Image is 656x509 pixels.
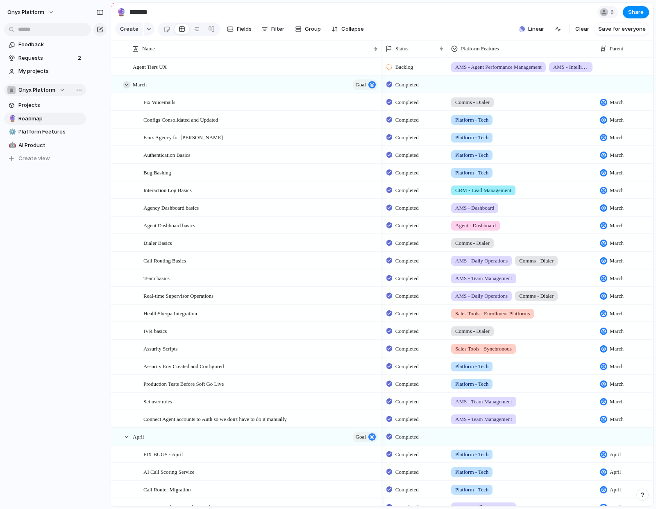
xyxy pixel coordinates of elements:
[143,273,170,283] span: Team basics
[224,23,255,36] button: Fields
[395,98,419,106] span: Completed
[455,98,490,106] span: Comms - Dialer
[610,133,624,142] span: March
[455,116,488,124] span: Platform - Tech
[516,23,547,35] button: Linear
[353,79,378,90] button: goal
[341,25,364,33] span: Collapse
[610,204,624,212] span: March
[143,379,224,388] span: Production Tests Before Soft Go Live
[143,467,195,476] span: AI Call Scoring Service
[143,396,172,406] span: Set user roles
[395,345,419,353] span: Completed
[117,7,126,18] div: 🔮
[455,362,488,371] span: Platform - Tech
[395,222,419,230] span: Completed
[356,431,366,443] span: goal
[455,415,512,423] span: AMS - Team Management
[455,151,488,159] span: Platform - Tech
[4,126,86,138] div: ⚙️Platform Features
[18,101,83,109] span: Projects
[395,380,419,388] span: Completed
[610,398,624,406] span: March
[455,133,488,142] span: Platform - Tech
[143,185,192,195] span: Interaction Log Basics
[133,62,167,71] span: Agent Tiers UX
[143,449,183,459] span: FIX BUGS - April
[395,486,419,494] span: Completed
[610,310,624,318] span: March
[455,169,488,177] span: Platform - Tech
[395,45,409,53] span: Status
[120,25,138,33] span: Create
[328,23,367,36] button: Collapse
[143,132,223,142] span: Faux Agency for [PERSON_NAME]
[4,65,86,77] a: My projects
[395,151,419,159] span: Completed
[143,414,287,423] span: Connect Agent accounts to Auth so we don't have to do it manually
[611,8,616,16] span: 6
[455,186,511,195] span: CRM - Lead Management
[395,274,419,283] span: Completed
[115,23,143,36] button: Create
[4,52,86,64] a: Requests2
[4,152,86,165] button: Create view
[455,274,512,283] span: AMS - Team Management
[7,128,16,136] button: ⚙️
[143,115,218,124] span: Configs Consolidated and Updated
[258,23,288,36] button: Filter
[395,310,419,318] span: Completed
[553,63,588,71] span: AMS - Intelligent Routing
[610,380,624,388] span: March
[4,113,86,125] a: 🔮Roadmap
[18,41,83,49] span: Feedback
[455,310,530,318] span: Sales Tools - Enrollment Platforms
[143,308,197,318] span: HealthSherpa Integration
[395,133,419,142] span: Completed
[4,38,86,51] a: Feedback
[455,63,542,71] span: AMS - Agent Performance Management
[78,54,83,62] span: 2
[143,326,167,335] span: IVR basics
[133,79,147,89] span: March
[595,23,649,36] button: Save for everyone
[395,450,419,459] span: Completed
[610,239,624,247] span: March
[395,239,419,247] span: Completed
[9,140,14,150] div: 🤖
[356,79,366,90] span: goal
[115,6,128,19] button: 🔮
[455,450,488,459] span: Platform - Tech
[610,116,624,124] span: March
[528,25,544,33] span: Linear
[610,468,621,476] span: April
[18,141,83,149] span: AI Product
[4,84,86,96] button: Onyx Platform
[455,345,512,353] span: Sales Tools - Synchronous
[519,292,554,300] span: Comms - Dialer
[610,292,624,300] span: March
[143,150,190,159] span: Authentication Basics
[610,222,624,230] span: March
[4,6,59,19] button: Onyx Platform
[133,432,144,441] span: April
[395,398,419,406] span: Completed
[7,8,44,16] span: Onyx Platform
[4,139,86,152] div: 🤖AI Product
[395,468,419,476] span: Completed
[455,204,494,212] span: AMS - Dashboard
[7,115,16,123] button: 🔮
[143,344,177,353] span: Assurity Scripts
[237,25,252,33] span: Fields
[610,486,621,494] span: April
[610,151,624,159] span: March
[305,25,321,33] span: Group
[4,99,86,111] a: Projects
[395,327,419,335] span: Completed
[610,362,624,371] span: March
[610,450,621,459] span: April
[395,415,419,423] span: Completed
[455,468,488,476] span: Platform - Tech
[143,220,195,230] span: Agent Dashboard basics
